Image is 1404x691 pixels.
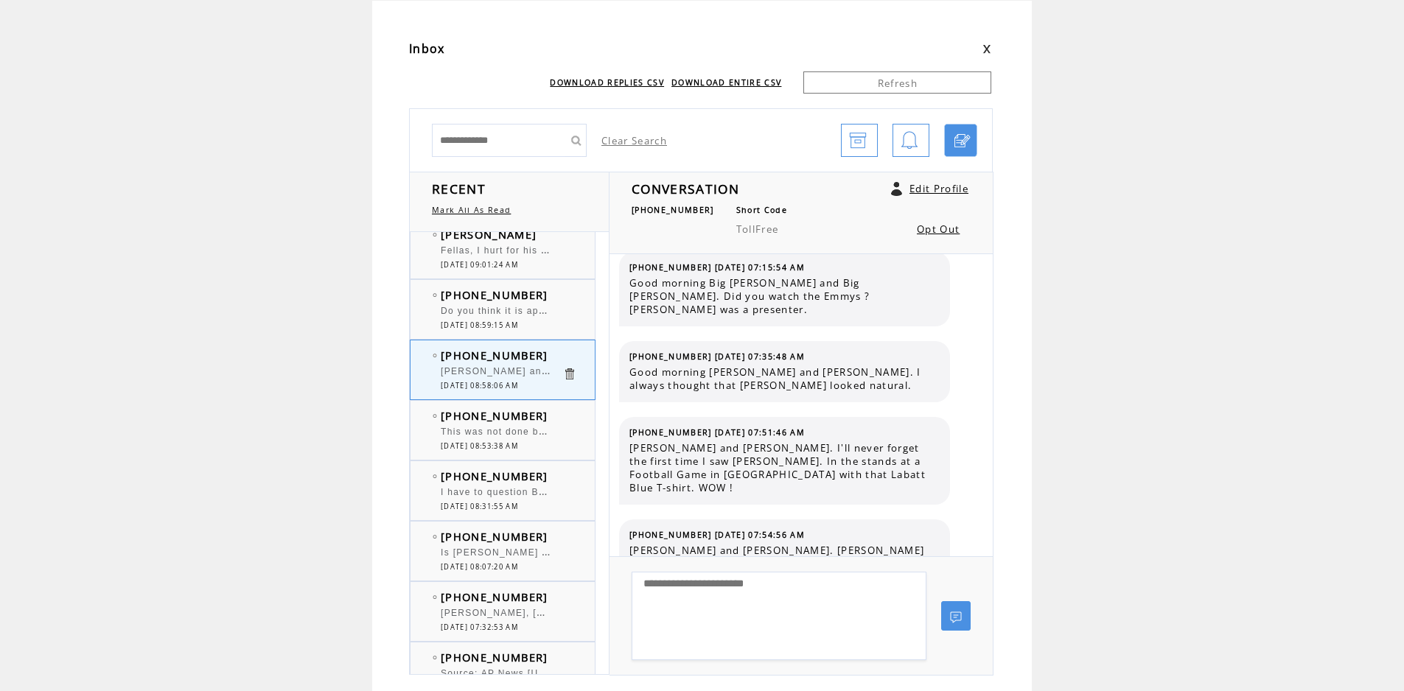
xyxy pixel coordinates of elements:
[629,530,805,540] span: [PHONE_NUMBER] [DATE] 07:54:56 AM
[441,664,639,679] span: Source: AP News [URL][DOMAIN_NAME]
[441,469,548,483] span: [PHONE_NUMBER]
[629,441,939,494] span: [PERSON_NAME] and [PERSON_NAME]. I'll never forget the first time I saw [PERSON_NAME]. In the sta...
[441,483,998,498] span: I have to question Bears opinions since he thinks Clemson is the best team in the country and the...
[917,222,960,236] a: Opt Out
[891,182,902,196] a: Click to edit user profile
[629,262,805,273] span: [PHONE_NUMBER] [DATE] 07:15:54 AM
[629,276,939,316] span: Good morning Big [PERSON_NAME] and Big [PERSON_NAME]. Did you watch the Emmys ? [PERSON_NAME] was...
[433,233,437,236] img: bulletEmpty.png
[901,124,918,158] img: bell.png
[441,381,518,390] span: [DATE] 08:58:06 AM
[632,205,714,215] span: [PHONE_NUMBER]
[433,595,437,599] img: bulletEmpty.png
[909,182,968,195] a: Edit Profile
[849,124,867,158] img: archive.png
[632,180,739,197] span: CONVERSATION
[629,351,805,362] span: [PHONE_NUMBER] [DATE] 07:35:48 AM
[736,222,779,236] span: TollFree
[433,293,437,297] img: bulletEmpty.png
[409,41,445,57] span: Inbox
[441,589,548,604] span: [PHONE_NUMBER]
[432,180,486,197] span: RECENT
[629,365,939,392] span: Good morning [PERSON_NAME] and [PERSON_NAME]. I always thought that [PERSON_NAME] looked natural.
[629,544,939,570] span: [PERSON_NAME] and [PERSON_NAME]. [PERSON_NAME] was [DATE] Night Football with [PERSON_NAME].
[441,320,518,330] span: [DATE] 08:59:15 AM
[441,502,518,511] span: [DATE] 08:31:55 AM
[433,656,437,659] img: bulletEmpty.png
[441,622,518,632] span: [DATE] 07:32:53 AM
[441,408,548,423] span: [PHONE_NUMBER]
[433,414,437,418] img: bulletEmpty.png
[441,423,745,438] span: This was not done by that guy they got. [GEOGRAPHIC_DATA]
[441,544,556,558] span: Is [PERSON_NAME] ill?
[944,124,977,157] a: Click to start a chat with mobile number by SMS
[803,71,991,94] a: Refresh
[441,562,518,572] span: [DATE] 08:07:20 AM
[441,362,807,377] span: [PERSON_NAME] and [PERSON_NAME]. Isn't the suspect a conservative ?
[562,367,576,381] a: Click to delete these messgaes
[441,287,548,302] span: [PHONE_NUMBER]
[550,77,664,88] a: DOWNLOAD REPLIES CSV
[565,124,587,157] input: Submit
[736,205,787,215] span: Short Code
[441,227,537,242] span: [PERSON_NAME]
[671,77,781,88] a: DOWNLOAD ENTIRE CSV
[629,427,805,438] span: [PHONE_NUMBER] [DATE] 07:51:46 AM
[433,354,437,357] img: bulletEmpty.png
[433,474,437,478] img: bulletEmpty.png
[441,302,991,317] span: Do you think it is appropriate to fly the flags at half staff or to use Air Force 2 to fly him ba...
[441,604,618,619] span: [PERSON_NAME], [PERSON_NAME]
[441,529,548,544] span: [PHONE_NUMBER]
[432,205,511,215] a: Mark All As Read
[601,134,667,147] a: Clear Search
[441,441,518,451] span: [DATE] 08:53:38 AM
[433,535,437,539] img: bulletEmpty.png
[441,260,518,270] span: [DATE] 09:01:24 AM
[441,348,548,362] span: [PHONE_NUMBER]
[441,650,548,664] span: [PHONE_NUMBER]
